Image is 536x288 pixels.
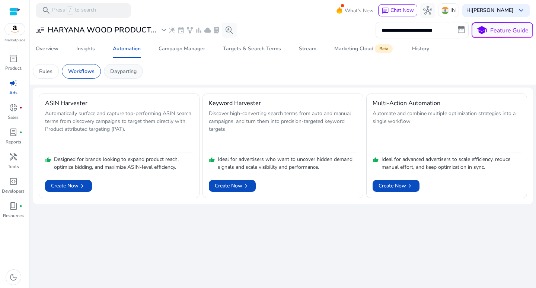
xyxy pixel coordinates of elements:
p: Developers [2,188,25,194]
span: bar_chart [195,26,202,34]
button: chatChat Now [378,4,417,16]
p: Discover high-converting search terms from auto and manual campaigns, and turn them into precisio... [209,110,357,150]
span: chevron_right [242,182,250,190]
p: IN [450,4,456,17]
button: schoolFeature Guide [472,22,533,38]
span: chevron_right [406,182,414,190]
span: event [177,26,185,34]
span: thumb_up [373,157,379,163]
div: Targets & Search Terms [223,46,281,51]
button: search_insights [222,23,237,38]
button: hub [420,3,435,18]
p: Sales [8,114,19,121]
span: search [42,6,51,15]
span: fiber_manual_record [19,131,22,134]
span: Beta [375,44,393,53]
p: Tools [8,163,19,170]
span: hub [423,6,432,15]
span: cloud [204,26,211,34]
div: Automation [113,46,141,51]
span: Create Now [215,182,250,190]
span: inventory_2 [9,54,18,63]
p: Ads [9,89,17,96]
p: Ideal for advanced advertisers to scale efficiency, reduce manual effort, and keep optimization i... [382,155,521,171]
p: Automate and combine multiple optimization strategies into a single workflow [373,110,521,150]
span: Create Now [51,182,86,190]
p: Feature Guide [490,26,529,35]
span: book_4 [9,202,18,211]
span: dark_mode [9,273,18,282]
p: Dayparting [110,67,137,75]
span: fiber_manual_record [19,205,22,208]
span: expand_more [159,26,168,35]
p: Marketplace [4,38,25,43]
p: Workflows [68,67,95,75]
img: amazon.svg [5,23,25,35]
span: code_blocks [9,177,18,186]
p: Press to search [52,6,96,15]
span: thumb_up [209,157,215,163]
span: donut_small [9,103,18,112]
p: Ideal for advertisers who want to uncover hidden demand signals and scale visibility and performa... [218,155,357,171]
button: Create Nowchevron_right [373,180,419,192]
span: wand_stars [168,26,176,34]
span: / [67,6,73,15]
span: Chat Now [390,7,414,14]
div: Insights [76,46,95,51]
span: family_history [186,26,194,34]
button: Create Nowchevron_right [209,180,256,192]
p: Reports [6,139,21,145]
p: Resources [3,212,24,219]
span: lab_profile [9,128,18,137]
span: search_insights [225,26,234,35]
span: handyman [9,152,18,161]
p: Rules [39,67,52,75]
div: Stream [299,46,316,51]
div: Overview [36,46,58,51]
button: Create Nowchevron_right [45,180,92,192]
p: Designed for brands looking to expand product reach, optimize bidding, and maximize ASIN-level ef... [54,155,193,171]
span: user_attributes [36,26,45,35]
span: chat [382,7,389,15]
h3: HARYANA WOOD PRODUCT... [48,26,156,35]
span: lab_profile [213,26,220,34]
span: school [476,25,487,36]
p: Automatically surface and capture top-performing ASIN search terms from discovery campaigns to ta... [45,110,193,150]
h4: ASIN Harvester [45,100,87,107]
h4: Keyword Harvester [209,100,261,107]
span: chevron_right [79,182,86,190]
span: fiber_manual_record [19,106,22,109]
span: thumb_up [45,157,51,163]
img: in.svg [441,7,449,14]
span: campaign [9,79,18,88]
div: Marketing Cloud [334,46,394,52]
b: [PERSON_NAME] [472,7,514,14]
p: Hi [466,8,514,13]
span: What's New [345,4,374,17]
div: History [412,46,429,51]
span: Create Now [379,182,414,190]
span: keyboard_arrow_down [517,6,526,15]
h4: Multi-Action Automation [373,100,440,107]
div: Campaign Manager [159,46,205,51]
p: Product [5,65,21,72]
